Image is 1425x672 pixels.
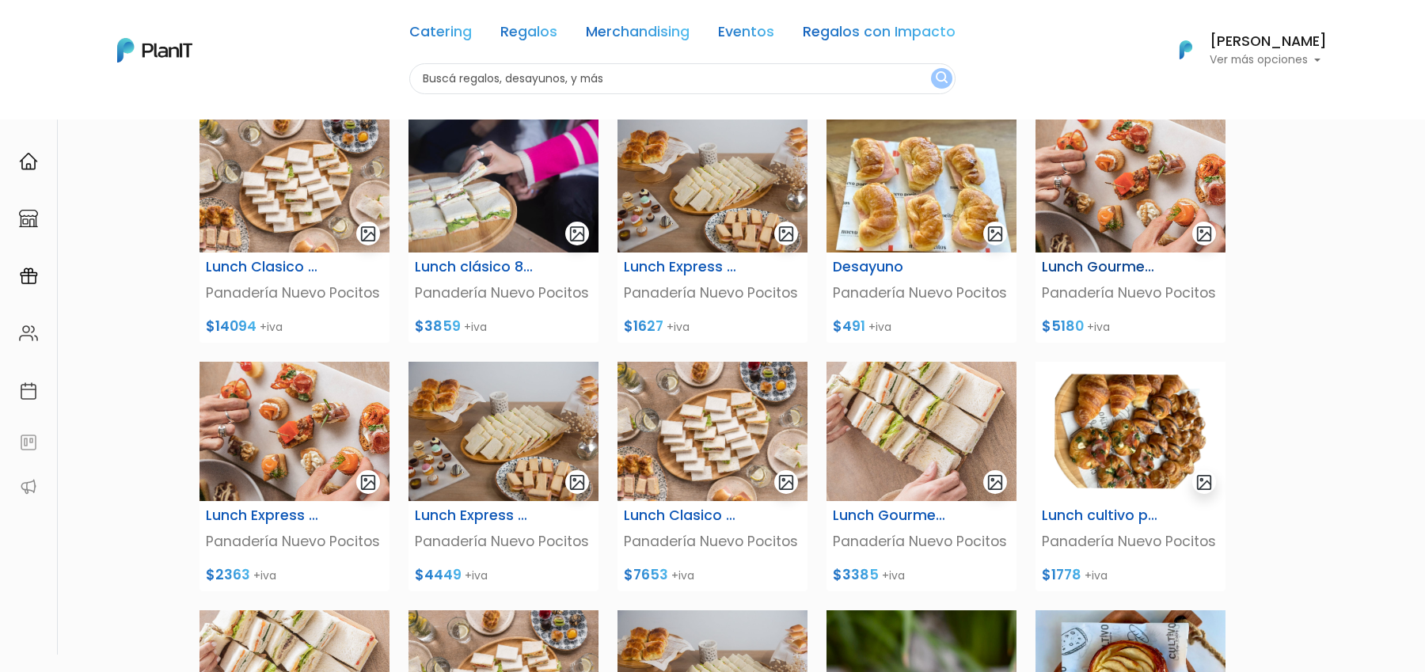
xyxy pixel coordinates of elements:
[359,473,378,492] img: gallery-light
[1168,32,1203,67] img: PlanIt Logo
[1087,319,1110,335] span: +iva
[206,259,324,275] h6: Lunch Clasico para 30 personas
[986,225,1005,243] img: gallery-light
[624,259,742,275] h6: Lunch Express 5 personas
[206,317,256,336] span: $14094
[667,319,690,335] span: +iva
[833,259,951,275] h6: Desayuno
[359,225,378,243] img: gallery-light
[1042,317,1084,336] span: $5180
[399,113,608,343] a: gallery-light Lunch clásico 8 personas Panadería Nuevo Pocitos $3859 +iva
[986,473,1005,492] img: gallery-light
[777,473,796,492] img: gallery-light
[817,113,1026,343] a: gallery-light Desayuno Panadería Nuevo Pocitos $491 +iva
[399,362,608,591] a: gallery-light Lunch Express para 15 personas Panadería Nuevo Pocitos $4449 +iva
[206,507,324,524] h6: Lunch Express 8 personas
[415,317,461,336] span: $3859
[117,38,192,63] img: PlanIt Logo
[826,113,1016,252] img: Captura_de_pantalla_2023-07-17_151714.jpg
[82,15,228,46] div: ¿Necesitás ayuda?
[624,565,668,584] span: $7653
[1026,113,1235,343] a: gallery-light Lunch Gourmet para 8 Personas Panadería Nuevo Pocitos $5180 +iva
[817,362,1026,591] a: gallery-light Lunch Gourmet para 5 Personas Panadería Nuevo Pocitos $3385 +iva
[936,71,948,86] img: search_button-432b6d5273f82d61273b3651a40e1bd1b912527efae98b1b7a1b2c0702e16a8d.svg
[260,319,283,335] span: +iva
[1042,283,1219,303] p: Panadería Nuevo Pocitos
[19,433,38,452] img: feedback-78b5a0c8f98aac82b08bfc38622c3050aee476f2c9584af64705fc4e61158814.svg
[718,25,774,44] a: Eventos
[624,531,801,552] p: Panadería Nuevo Pocitos
[1195,225,1214,243] img: gallery-light
[408,113,598,252] img: WhatsApp_Image_2024-05-07_at_14.22.22__1_.jpeg
[19,324,38,343] img: people-662611757002400ad9ed0e3c099ab2801c6687ba6c219adb57efc949bc21e19d.svg
[199,362,389,501] img: Captura_de_pantalla_2025-07-25_105508.png
[190,362,399,591] a: gallery-light Lunch Express 8 personas Panadería Nuevo Pocitos $2363 +iva
[1035,113,1225,252] img: Captura_de_pantalla_2025-07-25_105508.png
[19,209,38,228] img: marketplace-4ceaa7011d94191e9ded77b95e3339b90024bf715f7c57f8cf31f2d8c509eaba.svg
[586,25,690,44] a: Merchandising
[826,362,1016,501] img: Captura_de_pantalla_2025-07-25_110102.png
[833,565,879,584] span: $3385
[617,362,807,501] img: Captura_de_pantalla_2025-07-25_105912.png
[415,531,592,552] p: Panadería Nuevo Pocitos
[1159,29,1327,70] button: PlanIt Logo [PERSON_NAME] Ver más opciones
[408,362,598,501] img: WhatsApp_Image_2024-05-07_at_13.48.22.jpeg
[409,25,472,44] a: Catering
[608,362,817,591] a: gallery-light Lunch Clasico para 15 personas Panadería Nuevo Pocitos $7653 +iva
[1210,55,1327,66] p: Ver más opciones
[624,507,742,524] h6: Lunch Clasico para 15 personas
[253,568,276,583] span: +iva
[206,283,383,303] p: Panadería Nuevo Pocitos
[1195,473,1214,492] img: gallery-light
[1210,35,1327,49] h6: [PERSON_NAME]
[624,317,663,336] span: $1627
[617,113,807,252] img: WhatsApp_Image_2024-05-07_at_13.48.22.jpeg
[415,565,462,584] span: $4449
[1042,565,1081,584] span: $1778
[833,317,865,336] span: $491
[568,473,587,492] img: gallery-light
[833,283,1010,303] p: Panadería Nuevo Pocitos
[409,63,956,94] input: Buscá regalos, desayunos, y más
[803,25,956,44] a: Regalos con Impacto
[671,568,694,583] span: +iva
[1042,531,1219,552] p: Panadería Nuevo Pocitos
[624,283,801,303] p: Panadería Nuevo Pocitos
[1042,259,1160,275] h6: Lunch Gourmet para 8 Personas
[464,319,487,335] span: +iva
[206,531,383,552] p: Panadería Nuevo Pocitos
[500,25,557,44] a: Regalos
[206,565,250,584] span: $2363
[19,152,38,171] img: home-e721727adea9d79c4d83392d1f703f7f8bce08238fde08b1acbfd93340b81755.svg
[19,477,38,496] img: partners-52edf745621dab592f3b2c58e3bca9d71375a7ef29c3b500c9f145b62cc070d4.svg
[415,507,533,524] h6: Lunch Express para 15 personas
[882,568,905,583] span: +iva
[19,267,38,286] img: campaigns-02234683943229c281be62815700db0a1741e53638e28bf9629b52c665b00959.svg
[1035,362,1225,501] img: 2000___2000-Photoroom__1_.jpg
[777,225,796,243] img: gallery-light
[568,225,587,243] img: gallery-light
[833,507,951,524] h6: Lunch Gourmet para 5 Personas
[1085,568,1108,583] span: +iva
[19,382,38,401] img: calendar-87d922413cdce8b2cf7b7f5f62616a5cf9e4887200fb71536465627b3292af00.svg
[1042,507,1160,524] h6: Lunch cultivo para 5 personas
[415,283,592,303] p: Panadería Nuevo Pocitos
[199,113,389,252] img: Captura_de_pantalla_2025-07-25_105912.png
[608,113,817,343] a: gallery-light Lunch Express 5 personas Panadería Nuevo Pocitos $1627 +iva
[465,568,488,583] span: +iva
[190,113,399,343] a: gallery-light Lunch Clasico para 30 personas Panadería Nuevo Pocitos $14094 +iva
[833,531,1010,552] p: Panadería Nuevo Pocitos
[415,259,533,275] h6: Lunch clásico 8 personas
[1026,362,1235,591] a: gallery-light Lunch cultivo para 5 personas Panadería Nuevo Pocitos $1778 +iva
[868,319,891,335] span: +iva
